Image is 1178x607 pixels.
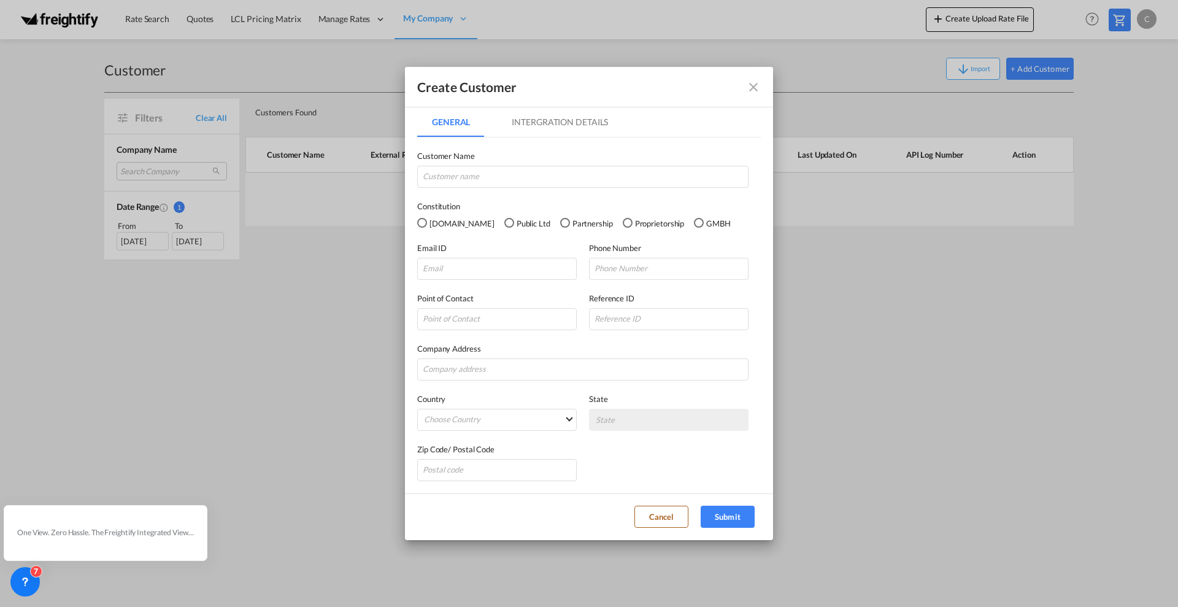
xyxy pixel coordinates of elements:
md-tab-item: Intergration Details [497,107,623,137]
label: Point of Contact [417,292,577,304]
md-pagination-wrapper: Use the left and right arrow keys to navigate between tabs [417,107,635,137]
input: Reference ID [589,308,749,330]
label: Email ID [417,242,577,254]
md-tab-item: General [417,107,485,137]
label: Country [417,393,577,405]
label: Customer Name [417,150,749,162]
button: icon-close fg-AAA8AD [741,75,766,99]
md-radio-button: Partnership [560,216,613,230]
md-radio-button: Pvt.Ltd [417,216,495,230]
md-select: {{(ctrl.parent.shipperInfo.viewShipper && !ctrl.parent.shipperInfo.state) ? 'N/A' : 'State' }} [589,409,749,431]
md-icon: icon-close fg-AAA8AD [746,80,761,95]
label: Reference ID [589,292,749,304]
label: Phone Number [589,242,749,254]
input: Email [417,258,577,280]
div: Create Customer [417,79,517,95]
button: Submit [701,506,755,528]
input: Company address [417,358,749,381]
button: Cancel [634,506,688,528]
label: Zip Code/ Postal Code [417,443,577,455]
input: Phone Number [589,258,749,280]
label: Company Address [417,342,749,355]
label: Constitution [417,200,761,212]
input: Customer name [417,166,749,188]
md-radio-button: Public Ltd [504,216,550,230]
md-dialog: GeneralIntergration Details ... [405,67,773,540]
label: State [589,393,749,405]
input: Point of Contact [417,308,577,330]
input: Postal code [417,459,577,481]
md-radio-button: GMBH [694,216,731,230]
md-select: {{(ctrl.parent.shipperInfo.viewShipper && !ctrl.parent.shipperInfo.country) ? 'N/A' : 'Choose Cou... [417,409,577,431]
md-radio-button: Proprietorship [623,216,685,230]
